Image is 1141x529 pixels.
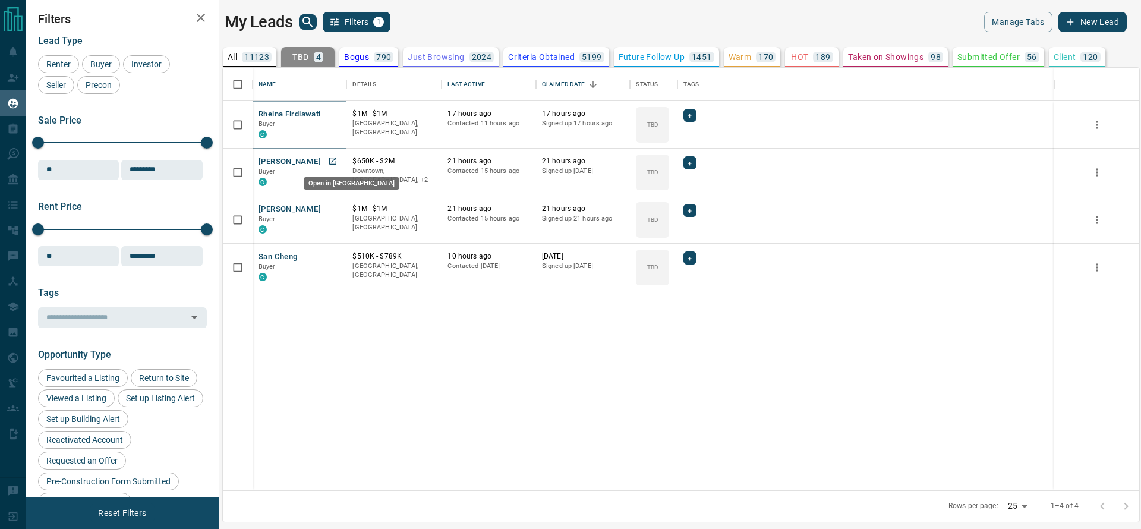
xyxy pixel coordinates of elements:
div: + [683,251,696,264]
p: $1M - $1M [352,204,436,214]
span: Lead Type [38,35,83,46]
div: + [683,204,696,217]
button: New Lead [1058,12,1127,32]
div: Open in [GEOGRAPHIC_DATA] [304,177,399,190]
span: Buyer [259,168,276,175]
span: Opportunity Type [38,349,111,360]
p: 4 [316,53,321,61]
button: Filters1 [323,12,391,32]
span: Buyer [259,263,276,270]
div: condos.ca [259,130,267,138]
a: Open in New Tab [325,153,341,169]
p: Contacted [DATE] [447,262,529,271]
p: 21 hours ago [447,156,529,166]
span: + [688,204,692,216]
div: Precon [77,76,120,94]
p: 1–4 of 4 [1051,501,1079,511]
p: [GEOGRAPHIC_DATA], [GEOGRAPHIC_DATA] [352,214,436,232]
p: Midtown | Central, Toronto [352,166,436,185]
div: Claimed Date [536,68,630,101]
div: Pre-Construction Form Submitted [38,473,179,490]
p: 21 hours ago [447,204,529,214]
button: San Cheng [259,251,297,263]
div: Viewed a Listing [38,389,115,407]
p: TBD [647,263,658,272]
div: Seller [38,76,74,94]
p: Contacted 11 hours ago [447,119,529,128]
span: Reactivated Account [42,435,127,445]
h1: My Leads [225,12,293,32]
p: Just Browsing [408,53,464,61]
button: Manage Tabs [984,12,1052,32]
p: 1451 [692,53,712,61]
button: Open [186,309,203,326]
span: Sale Price [38,115,81,126]
p: 170 [758,53,773,61]
button: more [1088,211,1106,229]
p: Signed up 21 hours ago [542,214,624,223]
div: Requested an Offer [38,452,126,470]
div: + [683,109,696,122]
p: [DATE] [542,251,624,262]
span: Pre-Construction Form Submitted [42,477,175,486]
p: 17 hours ago [542,109,624,119]
span: Set up Listing Alert [122,393,199,403]
p: [GEOGRAPHIC_DATA], [GEOGRAPHIC_DATA] [352,119,436,137]
div: Tags [683,68,699,101]
p: $510K - $789K [352,251,436,262]
span: Return to Site [135,373,193,383]
p: HOT [791,53,808,61]
p: Rows per page: [948,501,998,511]
button: more [1088,116,1106,134]
p: 21 hours ago [542,156,624,166]
p: [GEOGRAPHIC_DATA], [GEOGRAPHIC_DATA] [352,262,436,280]
div: Buyer [82,55,120,73]
p: 2024 [472,53,492,61]
p: Submitted Offer [957,53,1020,61]
button: [PERSON_NAME] [259,156,321,168]
div: Tags [677,68,1054,101]
p: TBD [647,120,658,129]
p: TBD [292,53,308,61]
p: 10 hours ago [447,251,529,262]
p: Client [1054,53,1076,61]
span: Viewed a Listing [42,393,111,403]
span: Tags [38,287,59,298]
div: Details [352,68,376,101]
span: Seller [42,80,70,90]
span: Investor [127,59,166,69]
p: Taken on Showings [848,53,923,61]
div: Status [630,68,677,101]
p: Future Follow Up [619,53,685,61]
p: $1M - $1M [352,109,436,119]
span: Buyer [259,215,276,223]
p: $650K - $2M [352,156,436,166]
p: 5199 [582,53,602,61]
button: [PERSON_NAME] [259,204,321,215]
span: Requested an Offer [42,456,122,465]
div: Set up Listing Alert [118,389,203,407]
p: 21 hours ago [542,204,624,214]
p: 56 [1027,53,1037,61]
span: + [688,252,692,264]
span: Set up Building Alert [42,414,124,424]
div: Set up Building Alert [38,410,128,428]
span: Precon [81,80,116,90]
p: Contacted 15 hours ago [447,166,529,176]
span: + [688,109,692,121]
p: Bogus [344,53,369,61]
p: Contacted 15 hours ago [447,214,529,223]
button: more [1088,259,1106,276]
span: Favourited a Listing [42,373,124,383]
button: more [1088,163,1106,181]
div: Last Active [447,68,484,101]
p: 11123 [244,53,269,61]
div: Renter [38,55,79,73]
div: Details [346,68,442,101]
div: Name [259,68,276,101]
h2: Filters [38,12,207,26]
div: + [683,156,696,169]
button: Rheina Firdiawati [259,109,320,120]
div: condos.ca [259,225,267,234]
button: Sort [585,76,601,93]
